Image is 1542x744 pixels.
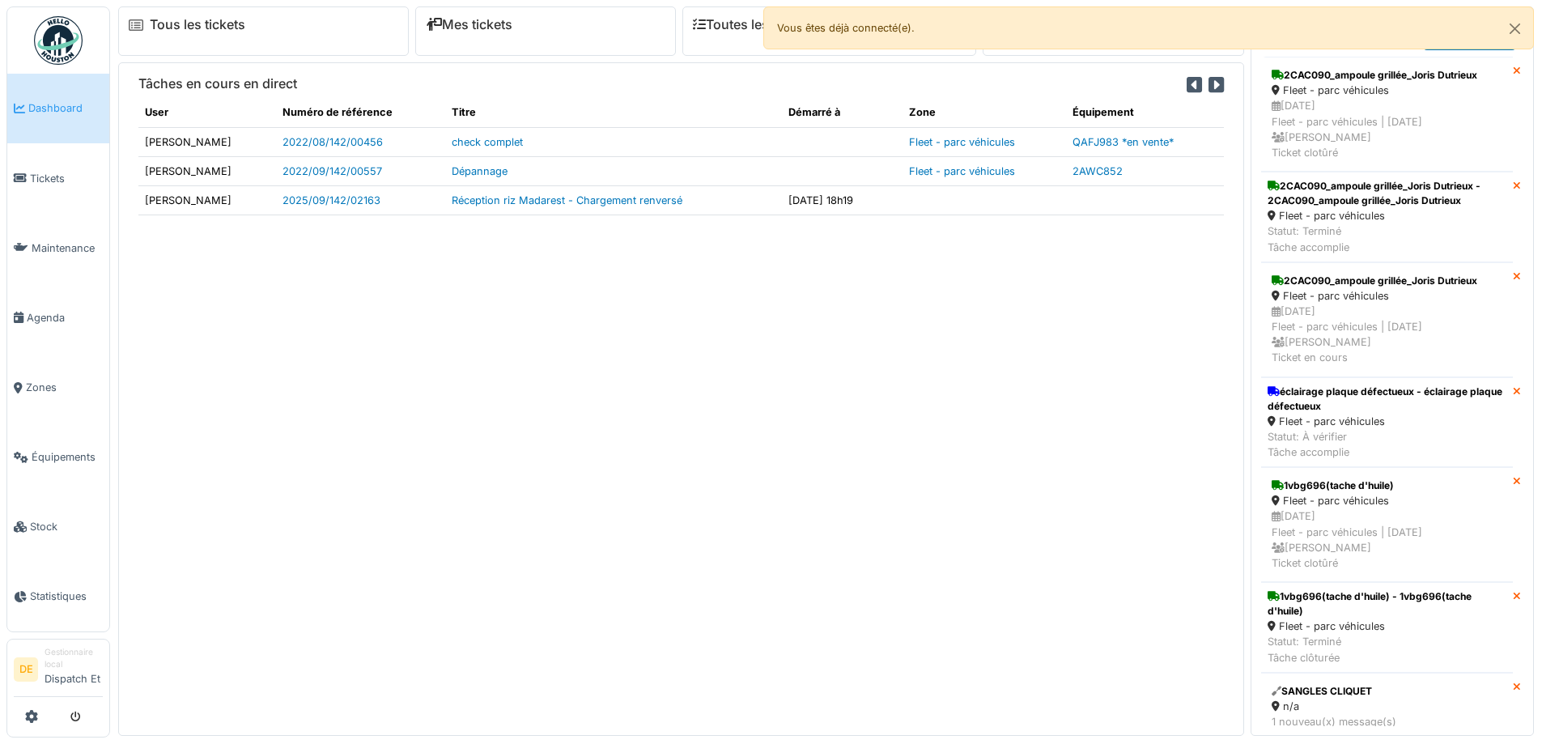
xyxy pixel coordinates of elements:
[282,136,383,148] a: 2022/08/142/00456
[45,646,103,671] div: Gestionnaire local
[1261,467,1513,582] a: 1vbg696(tache d'huile) Fleet - parc véhicules [DATE]Fleet - parc véhicules | [DATE] [PERSON_NAME]...
[27,310,103,325] span: Agenda
[1268,589,1506,619] div: 1vbg696(tache d'huile) - 1vbg696(tache d'huile)
[452,165,508,177] a: Dépannage
[1272,68,1502,83] div: 2CAC090_ampoule grillée_Joris Dutrieux
[28,100,103,116] span: Dashboard
[7,423,109,492] a: Équipements
[7,353,109,423] a: Zones
[452,136,523,148] a: check complet
[782,185,903,215] td: [DATE] 18h19
[1073,136,1174,148] a: QAFJ983 *en vente*
[1261,673,1513,741] a: SANGLES CLIQUET n/a 1 nouveau(x) message(s)
[45,646,103,693] li: Dispatch Et
[1272,288,1502,304] div: Fleet - parc véhicules
[1268,634,1506,665] div: Statut: Terminé Tâche clôturée
[1261,57,1513,172] a: 2CAC090_ampoule grillée_Joris Dutrieux Fleet - parc véhicules [DATE]Fleet - parc véhicules | [DAT...
[282,165,382,177] a: 2022/09/142/00557
[7,143,109,213] a: Tickets
[282,194,380,206] a: 2025/09/142/02163
[1272,508,1502,571] div: [DATE] Fleet - parc véhicules | [DATE] [PERSON_NAME] Ticket clotûré
[30,589,103,604] span: Statistiques
[1268,385,1506,414] div: éclairage plaque défectueux - éclairage plaque défectueux
[1261,582,1513,673] a: 1vbg696(tache d'huile) - 1vbg696(tache d'huile) Fleet - parc véhicules Statut: TerminéTâche clôturée
[1272,83,1502,98] div: Fleet - parc véhicules
[14,657,38,682] li: DE
[7,283,109,352] a: Agenda
[903,98,1067,127] th: Zone
[909,165,1015,177] a: Fleet - parc véhicules
[30,519,103,534] span: Stock
[138,156,276,185] td: [PERSON_NAME]
[1497,7,1533,50] button: Close
[1272,274,1502,288] div: 2CAC090_ampoule grillée_Joris Dutrieux
[7,213,109,283] a: Maintenance
[426,17,512,32] a: Mes tickets
[7,492,109,562] a: Stock
[1073,165,1123,177] a: 2AWC852
[1268,414,1506,429] div: Fleet - parc véhicules
[763,6,1535,49] div: Vous êtes déjà connecté(e).
[276,98,446,127] th: Numéro de référence
[34,16,83,65] img: Badge_color-CXgf-gQk.svg
[1268,619,1506,634] div: Fleet - parc véhicules
[1268,179,1506,208] div: 2CAC090_ampoule grillée_Joris Dutrieux - 2CAC090_ampoule grillée_Joris Dutrieux
[693,17,813,32] a: Toutes les tâches
[1268,223,1506,254] div: Statut: Terminé Tâche accomplie
[445,98,781,127] th: Titre
[1268,208,1506,223] div: Fleet - parc véhicules
[1268,429,1506,460] div: Statut: À vérifier Tâche accomplie
[7,74,109,143] a: Dashboard
[452,194,682,206] a: Réception riz Madarest - Chargement renversé
[1272,478,1502,493] div: 1vbg696(tache d'huile)
[1272,714,1502,729] div: 1 nouveau(x) message(s)
[1066,98,1224,127] th: Équipement
[1272,684,1502,699] div: SANGLES CLIQUET
[138,127,276,156] td: [PERSON_NAME]
[32,240,103,256] span: Maintenance
[145,106,168,118] span: translation missing: fr.shared.user
[909,136,1015,148] a: Fleet - parc véhicules
[26,380,103,395] span: Zones
[32,449,103,465] span: Équipements
[14,646,103,697] a: DE Gestionnaire localDispatch Et
[1261,262,1513,377] a: 2CAC090_ampoule grillée_Joris Dutrieux Fleet - parc véhicules [DATE]Fleet - parc véhicules | [DAT...
[138,76,297,91] h6: Tâches en cours en direct
[1261,172,1513,262] a: 2CAC090_ampoule grillée_Joris Dutrieux - 2CAC090_ampoule grillée_Joris Dutrieux Fleet - parc véhi...
[138,185,276,215] td: [PERSON_NAME]
[150,17,245,32] a: Tous les tickets
[1272,304,1502,366] div: [DATE] Fleet - parc véhicules | [DATE] [PERSON_NAME] Ticket en cours
[782,98,903,127] th: Démarré à
[1272,699,1502,714] div: n/a
[1261,377,1513,468] a: éclairage plaque défectueux - éclairage plaque défectueux Fleet - parc véhicules Statut: À vérifi...
[7,562,109,631] a: Statistiques
[1272,98,1502,160] div: [DATE] Fleet - parc véhicules | [DATE] [PERSON_NAME] Ticket clotûré
[30,171,103,186] span: Tickets
[1272,493,1502,508] div: Fleet - parc véhicules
